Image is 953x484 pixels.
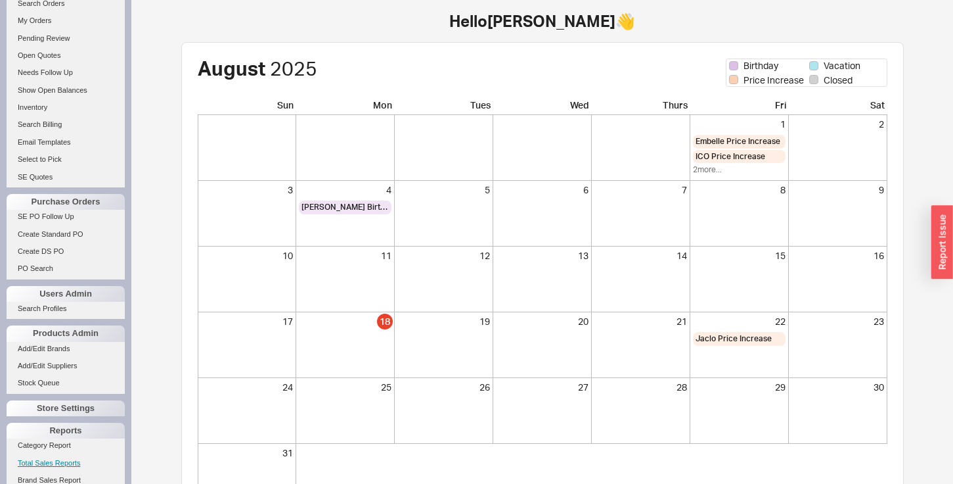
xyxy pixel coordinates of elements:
[696,136,780,147] span: Embelle Price Increase
[397,315,490,328] div: 19
[791,183,884,197] div: 9
[7,66,125,80] a: Needs Follow Up
[7,342,125,356] a: Add/Edit Brands
[7,14,125,28] a: My Orders
[144,13,940,29] h1: Hello [PERSON_NAME] 👋
[496,249,588,262] div: 13
[7,456,125,470] a: Total Sales Reports
[789,99,887,115] div: Sat
[743,59,778,72] span: Birthday
[377,314,393,329] div: 18
[7,359,125,373] a: Add/Edit Suppliers
[299,249,391,262] div: 11
[18,68,73,76] span: Needs Follow Up
[7,262,125,276] a: PO Search
[397,381,490,394] div: 26
[7,101,125,114] a: Inventory
[824,74,853,87] span: Closed
[18,34,70,42] span: Pending Review
[301,202,389,213] span: [PERSON_NAME] Birthday
[198,99,296,115] div: Sun
[7,302,125,316] a: Search Profiles
[7,84,125,97] a: Show Open Balances
[824,59,860,72] span: Vacation
[743,74,804,87] span: Price Increase
[496,381,588,394] div: 27
[200,183,293,197] div: 3
[397,249,490,262] div: 12
[7,439,125,452] a: Category Report
[200,249,293,262] div: 10
[791,118,884,131] div: 2
[200,447,293,460] div: 31
[693,183,786,197] div: 8
[594,249,687,262] div: 14
[299,183,391,197] div: 4
[592,99,690,115] div: Thurs
[496,315,588,328] div: 20
[7,118,125,132] a: Search Billing
[493,99,592,115] div: Wed
[690,99,789,115] div: Fri
[7,194,125,210] div: Purchase Orders
[594,315,687,328] div: 21
[395,99,493,115] div: Tues
[7,32,125,45] a: Pending Review
[7,423,125,439] div: Reports
[7,153,125,166] a: Select to Pick
[7,210,125,224] a: SE PO Follow Up
[299,381,391,394] div: 25
[7,286,125,302] div: Users Admin
[693,164,786,176] div: 2 more...
[198,56,265,80] span: August
[791,381,884,394] div: 30
[693,118,786,131] div: 1
[594,183,687,197] div: 7
[496,183,588,197] div: 6
[791,249,884,262] div: 16
[7,170,125,184] a: SE Quotes
[397,183,490,197] div: 5
[7,135,125,149] a: Email Templates
[7,49,125,62] a: Open Quotes
[200,315,293,328] div: 17
[7,400,125,416] div: Store Settings
[7,245,125,258] a: Create DS PO
[270,56,317,80] span: 2025
[594,381,687,394] div: 28
[7,228,125,241] a: Create Standard PO
[296,99,395,115] div: Mon
[693,249,786,262] div: 15
[7,326,125,341] div: Products Admin
[696,333,772,345] span: Jaclo Price Increase
[791,315,884,328] div: 23
[200,381,293,394] div: 24
[693,315,786,328] div: 22
[693,381,786,394] div: 29
[696,151,765,162] span: ICO Price Increase
[7,376,125,390] a: Stock Queue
